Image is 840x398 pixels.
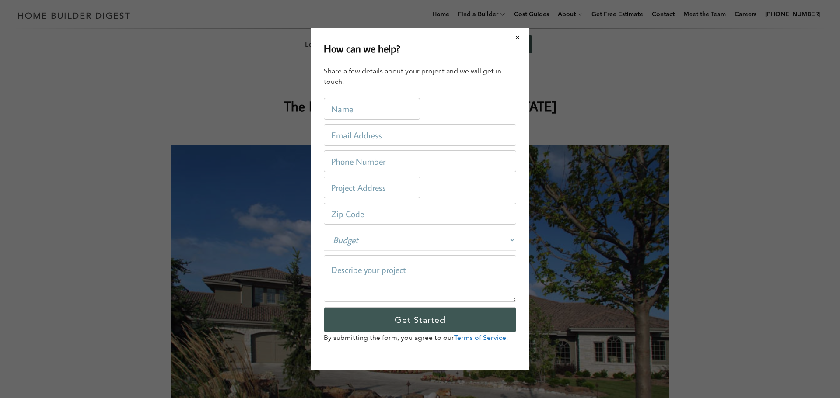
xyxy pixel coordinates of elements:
[324,66,516,87] div: Share a few details about your project and we will get in touch!
[324,41,400,56] h2: How can we help?
[454,334,506,342] a: Terms of Service
[324,125,516,146] input: Email Address
[324,203,516,225] input: Zip Code
[324,308,516,333] input: Get Started
[324,151,516,173] input: Phone Number
[324,98,420,120] input: Name
[324,177,420,199] input: Project Address
[324,333,516,343] p: By submitting the form, you agree to our .
[506,28,529,47] button: Close modal
[672,335,829,388] iframe: Drift Widget Chat Controller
